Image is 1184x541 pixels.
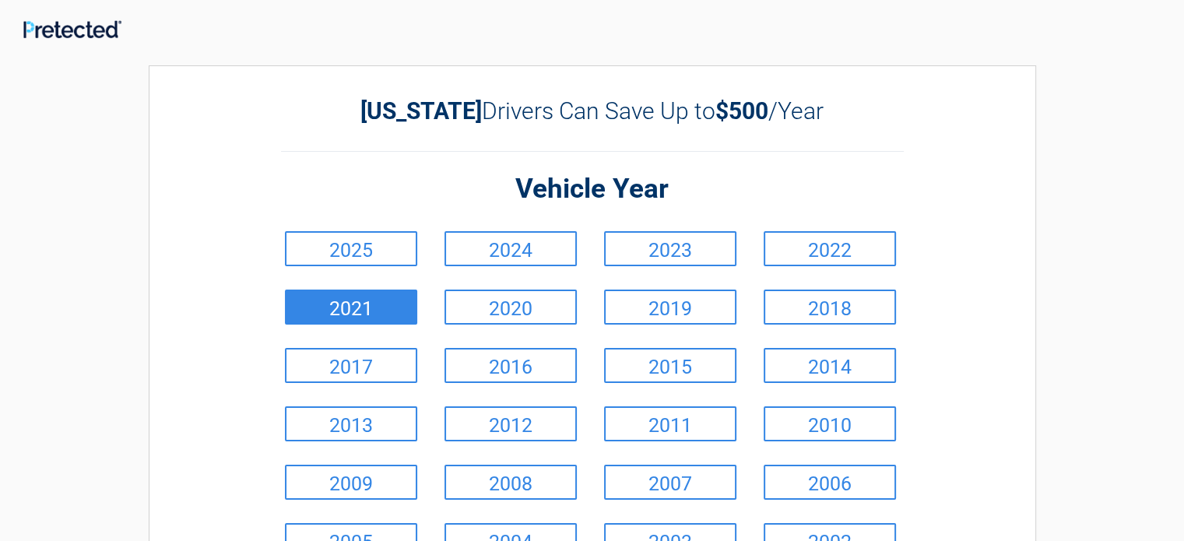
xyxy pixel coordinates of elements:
[444,290,577,325] a: 2020
[23,20,121,38] img: Main Logo
[281,171,904,208] h2: Vehicle Year
[604,348,736,383] a: 2015
[764,465,896,500] a: 2006
[604,231,736,266] a: 2023
[285,465,417,500] a: 2009
[285,406,417,441] a: 2013
[444,406,577,441] a: 2012
[281,97,904,125] h2: Drivers Can Save Up to /Year
[604,290,736,325] a: 2019
[604,465,736,500] a: 2007
[444,465,577,500] a: 2008
[285,348,417,383] a: 2017
[285,290,417,325] a: 2021
[764,348,896,383] a: 2014
[715,97,768,125] b: $500
[444,348,577,383] a: 2016
[360,97,482,125] b: [US_STATE]
[764,231,896,266] a: 2022
[285,231,417,266] a: 2025
[764,406,896,441] a: 2010
[444,231,577,266] a: 2024
[604,406,736,441] a: 2011
[764,290,896,325] a: 2018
